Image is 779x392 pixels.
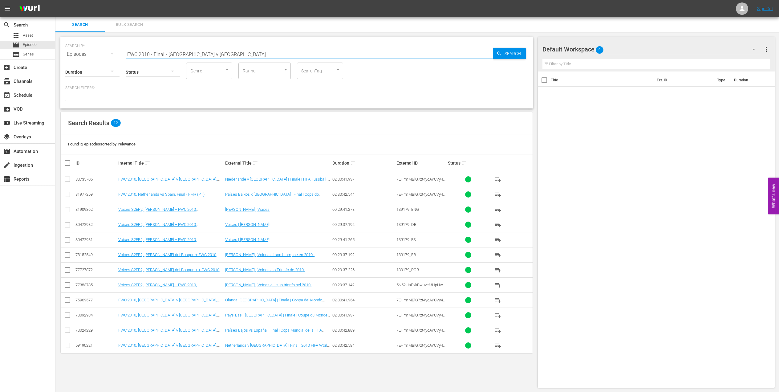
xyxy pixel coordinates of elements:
span: Series [23,51,34,57]
button: Open [335,67,341,73]
button: playlist_add [491,217,505,232]
span: playlist_add [494,236,502,243]
button: playlist_add [491,278,505,292]
a: Voices S2EP2, [PERSON_NAME] del Bosque + + FWC 2010, [GEOGRAPHIC_DATA] v [GEOGRAPHIC_DATA], Final... [118,267,223,281]
span: playlist_add [494,191,502,198]
button: playlist_add [491,202,505,217]
span: playlist_add [494,266,502,274]
a: Países Baixos x [GEOGRAPHIC_DATA] | Final | Copa do Mundo FIFA [GEOGRAPHIC_DATA] 2010 | [PERSON_N... [225,192,326,206]
a: Voices S2EP2, [PERSON_NAME] del Bosque + FWC 2010, [GEOGRAPHIC_DATA] v [GEOGRAPHIC_DATA], Final -... [118,252,220,266]
a: Voices S2EP2, [PERSON_NAME] + FWC 2010, [GEOGRAPHIC_DATA] v [GEOGRAPHIC_DATA], Final - Highlights... [118,237,209,251]
th: Duration [730,71,767,89]
div: 59190221 [75,343,116,348]
div: Internal Title [118,159,223,167]
a: Países Bajos vs España | Final | Copa Mundial de la FIFA Sudáfrica 2010™ | Partido completo [225,328,324,337]
button: playlist_add [491,293,505,308]
button: Open [283,67,289,73]
a: Voices | [PERSON_NAME] [225,222,270,227]
div: 02:30:41.937 [332,313,395,317]
span: Episode [12,41,20,49]
div: 00:29:37.192 [332,252,395,257]
span: Asset [12,32,20,39]
div: 00:29:37.192 [332,222,395,227]
span: 12 [111,119,121,127]
span: 7EHrmMBlG7zt4ycAYCVy4d_POR [396,192,445,201]
span: Found 12 episodes sorted by: relevance [68,142,136,146]
span: playlist_add [494,281,502,289]
button: playlist_add [491,187,505,202]
span: VOD [3,105,10,113]
th: Title [551,71,653,89]
button: Open Feedback Widget [768,178,779,214]
div: 77727872 [75,267,116,272]
div: 75969577 [75,298,116,302]
a: Voices S2EP2, [PERSON_NAME] + FWC 2010, [GEOGRAPHIC_DATA] v [GEOGRAPHIC_DATA], Final - Highlights... [118,283,209,296]
span: playlist_add [494,251,502,259]
div: ID [75,161,116,165]
span: Live Streaming [3,119,10,127]
span: 7EHrmMBlG7zt4ycAYCVy4d_ITA [396,298,445,307]
span: Search [3,21,10,29]
span: Asset [23,32,33,39]
button: Open [224,67,230,73]
button: playlist_add [491,338,505,353]
span: Bulk Search [108,21,150,28]
span: more_vert [763,46,770,53]
div: Status [448,159,489,167]
span: movie_filter [3,148,10,155]
span: playlist_add [494,176,502,183]
a: [PERSON_NAME] | Voices e il suo trionfo nel 2010: [GEOGRAPHIC_DATA] v [GEOGRAPHIC_DATA] [225,283,314,292]
p: Search Filters: [65,85,528,91]
div: 02:30:41.954 [332,298,395,302]
span: 139179_POR [396,267,419,272]
div: 80472932 [75,222,116,227]
img: ans4CAIJ8jUAAAAAAAAAAAAAAAAAAAAAAAAgQb4GAAAAAAAAAAAAAAAAAAAAAAAAJMjXAAAAAAAAAAAAAAAAAAAAAAAAgAT5G... [15,2,44,16]
a: FWC 2010, [GEOGRAPHIC_DATA] v [GEOGRAPHIC_DATA], Final - FMR (FR) [118,313,220,322]
div: 81909862 [75,207,116,212]
button: Search [493,48,526,59]
span: Episode [23,42,37,48]
div: 77383785 [75,283,116,287]
a: FWC 2010, [GEOGRAPHIC_DATA] v [GEOGRAPHIC_DATA], Final - FMR (DE) [118,177,220,186]
a: Olanda-[GEOGRAPHIC_DATA] | Finale | Coppa del Mondo FIFA Sudafrica 2010 | Match completo [225,298,325,307]
a: FWC 2010, Netherlands vs Spain, Final - FMR (PT) [118,192,205,197]
span: playlist_add [494,221,502,228]
div: External Title [225,159,330,167]
div: Default Workspace [542,41,761,58]
span: Create [3,64,10,71]
span: 139179_DE [396,222,416,227]
a: FWC 2010, [GEOGRAPHIC_DATA] v [GEOGRAPHIC_DATA], Final - FMR (IT) [118,298,220,307]
div: 02:30:41.937 [332,177,395,182]
a: Pays-Bas - [GEOGRAPHIC_DATA] | Finale | Coupe du Monde de la FIFA, [GEOGRAPHIC_DATA] 2010™ | Matc... [225,313,330,322]
span: Series [12,51,20,58]
button: playlist_add [491,323,505,338]
a: [PERSON_NAME] | Voices [225,207,270,212]
span: Search Results [68,119,109,127]
a: FWC 2010, [GEOGRAPHIC_DATA] v [GEOGRAPHIC_DATA], Final - FMR (ES) [118,328,220,337]
a: FWC 2010, [GEOGRAPHIC_DATA] v [GEOGRAPHIC_DATA], Final - FMR (EN) [118,343,220,352]
button: playlist_add [491,172,505,187]
a: Voices S2EP2, [PERSON_NAME] + FWC 2010, [GEOGRAPHIC_DATA] v [GEOGRAPHIC_DATA], Final - Highlights... [118,222,209,236]
div: 73024229 [75,328,116,333]
a: [PERSON_NAME] | Voices e o Triunfo de 2010: [GEOGRAPHIC_DATA] vs Espanha [225,267,307,277]
span: playlist_add [494,327,502,334]
span: 7EHrmMBlG7zt4ycAYCVy4d_ENG [396,343,445,352]
span: sort [145,160,150,166]
div: 00:29:37.142 [332,283,395,287]
span: 0 [596,43,603,56]
span: playlist_add [494,296,502,304]
span: 5N52iJaPxkBwuveMUpHwDZ_ITA [396,283,446,292]
div: Duration [332,159,395,167]
span: playlist_add [494,206,502,213]
a: Voices S2EP2, [PERSON_NAME] + FWC 2010, [GEOGRAPHIC_DATA] v [GEOGRAPHIC_DATA], Final - Highlights... [118,207,209,221]
span: Ingestion [3,161,10,169]
button: playlist_add [491,263,505,277]
span: sort [253,160,258,166]
span: 139179_FR [396,252,416,257]
th: Ext. ID [653,71,713,89]
span: Schedule [3,92,10,99]
span: 7EHrmMBlG7zt4ycAYCVy4d_FR [396,313,445,322]
span: playlist_add [494,312,502,319]
span: 7EHrmMBlG7zt4ycAYCVy4d_ES [396,328,445,337]
a: Niederlande v [GEOGRAPHIC_DATA] | Finale | FIFA Fussball-Weltmeisterschaft [GEOGRAPHIC_DATA] 2010... [225,177,330,191]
